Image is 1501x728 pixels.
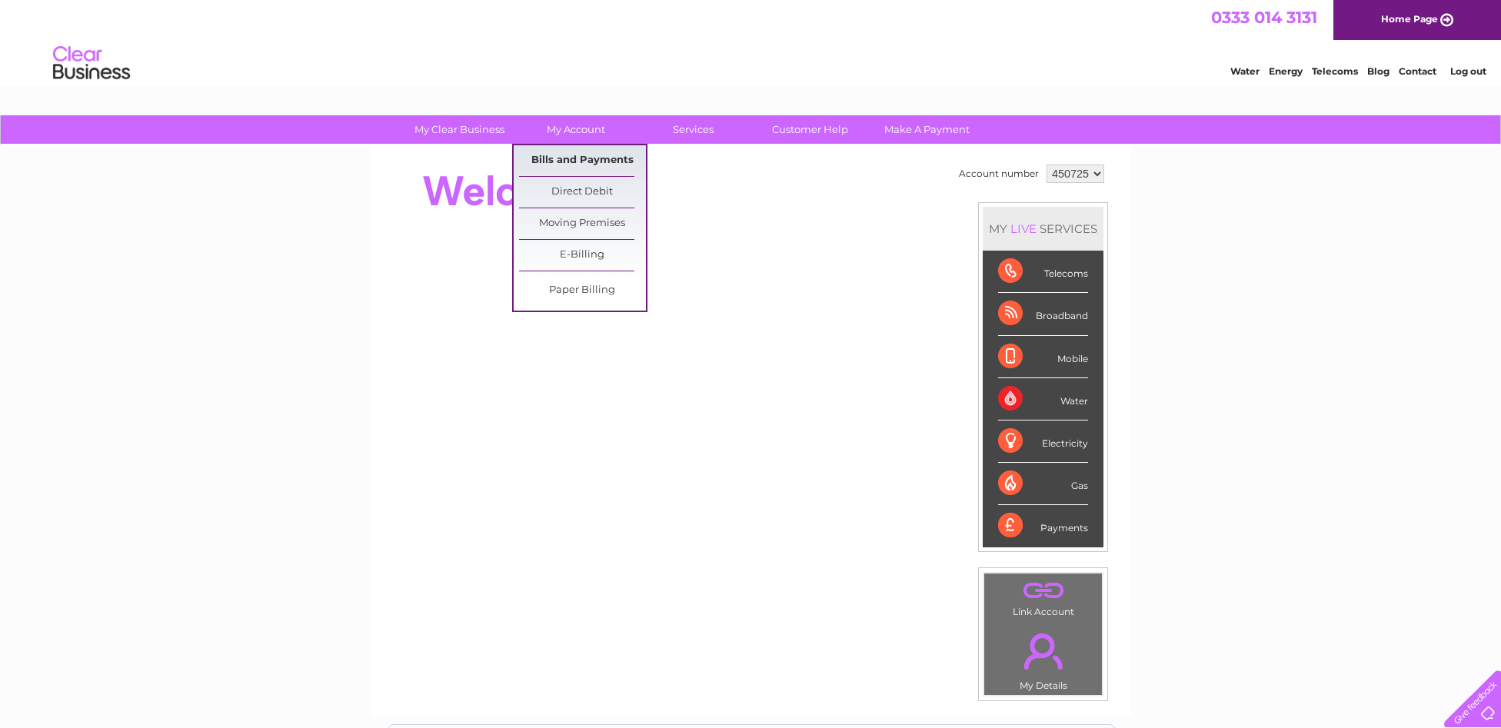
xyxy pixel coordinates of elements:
[983,573,1103,621] td: Link Account
[630,115,757,144] a: Services
[864,115,990,144] a: Make A Payment
[1367,65,1390,77] a: Blog
[998,463,1088,505] div: Gas
[998,378,1088,421] div: Water
[1007,221,1040,236] div: LIVE
[988,624,1098,678] a: .
[519,177,646,208] a: Direct Debit
[519,208,646,239] a: Moving Premises
[747,115,874,144] a: Customer Help
[1450,65,1486,77] a: Log out
[1312,65,1358,77] a: Telecoms
[998,421,1088,463] div: Electricity
[1399,65,1436,77] a: Contact
[998,505,1088,547] div: Payments
[998,293,1088,335] div: Broadband
[988,577,1098,604] a: .
[998,336,1088,378] div: Mobile
[1211,8,1317,27] a: 0333 014 3131
[519,240,646,271] a: E-Billing
[998,251,1088,293] div: Telecoms
[983,207,1103,251] div: MY SERVICES
[513,115,640,144] a: My Account
[955,161,1043,187] td: Account number
[396,115,523,144] a: My Clear Business
[388,8,1115,75] div: Clear Business is a trading name of Verastar Limited (registered in [GEOGRAPHIC_DATA] No. 3667643...
[1230,65,1260,77] a: Water
[1269,65,1303,77] a: Energy
[983,620,1103,696] td: My Details
[52,40,131,87] img: logo.png
[519,145,646,176] a: Bills and Payments
[519,275,646,306] a: Paper Billing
